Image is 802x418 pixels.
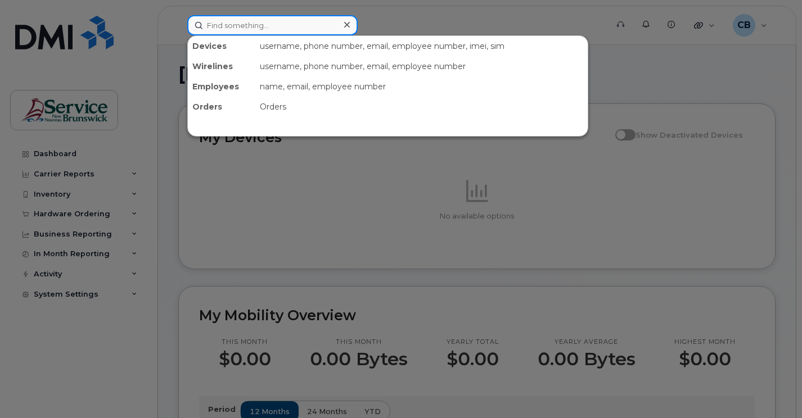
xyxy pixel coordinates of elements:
div: name, email, employee number [255,76,588,97]
div: username, phone number, email, employee number [255,56,588,76]
div: Wirelines [188,56,255,76]
div: username, phone number, email, employee number, imei, sim [255,36,588,56]
div: Devices [188,36,255,56]
div: Employees [188,76,255,97]
div: Orders [188,97,255,117]
div: Orders [255,97,588,117]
